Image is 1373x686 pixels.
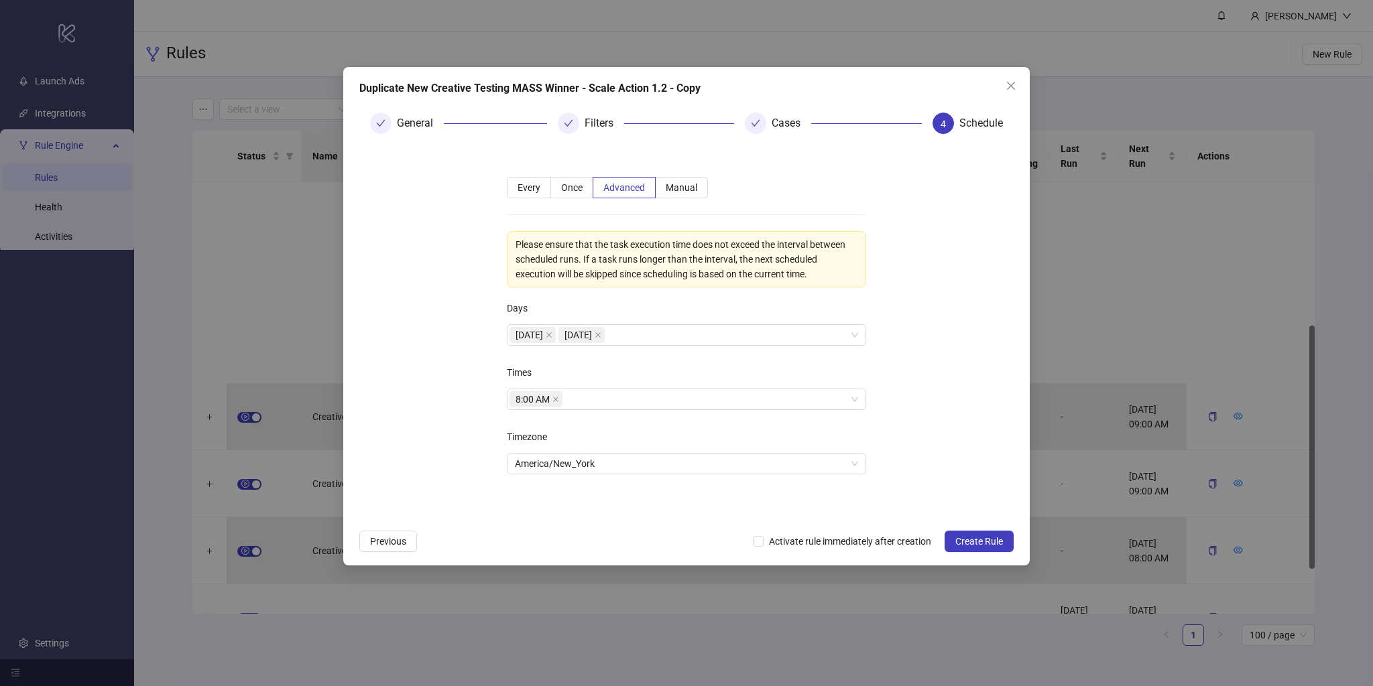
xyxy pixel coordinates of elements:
span: check [751,119,760,128]
span: Advanced [603,182,645,193]
span: 8:00 AM [510,391,562,407]
span: Thursday [558,327,605,343]
span: Previous [370,536,406,547]
label: Timezone [507,426,556,448]
div: General [397,113,444,134]
span: close [552,396,559,403]
button: Create Rule [945,531,1014,552]
span: close [595,332,601,338]
button: Previous [359,531,417,552]
span: check [564,119,573,128]
span: Manual [666,182,697,193]
span: Every [518,182,540,193]
span: Monday [510,327,556,343]
span: [DATE] [516,328,543,342]
div: Schedule [959,113,1003,134]
span: [DATE] [564,328,592,342]
span: close [546,332,552,338]
div: Filters [585,113,624,134]
span: Activate rule immediately after creation [764,534,937,549]
label: Days [507,297,536,319]
span: check [376,119,385,128]
div: Cases [772,113,811,134]
div: Please ensure that the task execution time does not exceed the interval between scheduled runs. I... [516,237,857,281]
span: close [1006,80,1016,91]
span: Create Rule [955,536,1003,547]
span: America/New_York [515,454,858,474]
div: Duplicate New Creative Testing MASS Winner - Scale Action 1.2 - Copy [359,80,1014,96]
label: Times [507,362,540,383]
span: 4 [941,119,946,129]
span: Once [561,182,583,193]
span: 8:00 AM [516,392,550,407]
button: Close [1000,75,1022,96]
